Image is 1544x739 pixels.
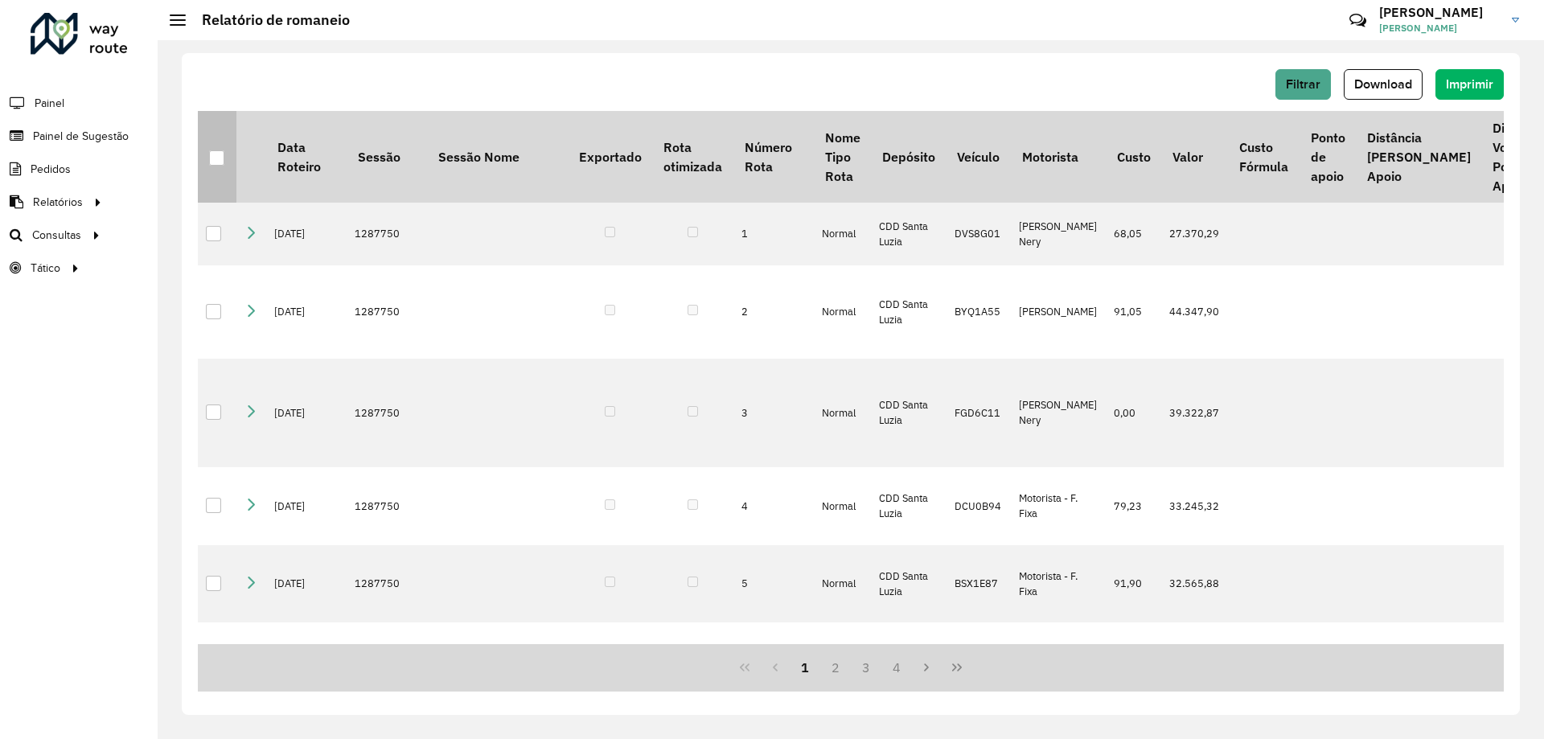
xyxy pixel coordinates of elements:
[1106,359,1161,467] td: 0,00
[947,467,1011,545] td: DCU0B94
[871,203,946,265] td: CDD Santa Luzia
[1161,545,1228,623] td: 32.565,88
[814,203,871,265] td: Normal
[1161,111,1228,203] th: Valor
[1106,545,1161,623] td: 91,90
[911,652,942,683] button: Next Page
[1161,359,1228,467] td: 39.322,87
[1011,265,1106,359] td: [PERSON_NAME]
[733,622,814,700] td: 6
[1379,21,1500,35] span: [PERSON_NAME]
[1344,69,1423,100] button: Download
[1161,467,1228,545] td: 33.245,32
[871,545,946,623] td: CDD Santa Luzia
[1106,203,1161,265] td: 68,05
[1011,203,1106,265] td: [PERSON_NAME] Nery
[1446,77,1493,91] span: Imprimir
[1286,77,1320,91] span: Filtrar
[652,111,733,203] th: Rota otimizada
[733,359,814,467] td: 3
[186,11,350,29] h2: Relatório de romaneio
[790,652,821,683] button: 1
[947,622,1011,700] td: DWZ1A37
[814,622,871,700] td: Normal
[947,359,1011,467] td: FGD6C11
[1435,69,1504,100] button: Imprimir
[266,203,347,265] td: [DATE]
[1354,77,1412,91] span: Download
[1300,111,1356,203] th: Ponto de apoio
[33,128,129,145] span: Painel de Sugestão
[947,111,1011,203] th: Veículo
[32,227,81,244] span: Consultas
[1161,622,1228,700] td: 39.594,13
[871,359,946,467] td: CDD Santa Luzia
[820,652,851,683] button: 2
[814,359,871,467] td: Normal
[347,359,427,467] td: 1287750
[1011,359,1106,467] td: [PERSON_NAME] Nery
[1161,265,1228,359] td: 44.347,90
[33,194,83,211] span: Relatórios
[1356,111,1481,203] th: Distância [PERSON_NAME] Apoio
[947,265,1011,359] td: BYQ1A55
[851,652,881,683] button: 3
[266,467,347,545] td: [DATE]
[266,359,347,467] td: [DATE]
[347,265,427,359] td: 1287750
[347,622,427,700] td: 1287750
[947,545,1011,623] td: BSX1E87
[871,622,946,700] td: CDD Santa Luzia
[1379,5,1500,20] h3: [PERSON_NAME]
[814,545,871,623] td: Normal
[1161,203,1228,265] td: 27.370,29
[947,203,1011,265] td: DVS8G01
[1341,3,1375,38] a: Contato Rápido
[1011,467,1106,545] td: Motorista - F. Fixa
[814,111,871,203] th: Nome Tipo Rota
[1106,622,1161,700] td: 90,69
[871,467,946,545] td: CDD Santa Luzia
[1228,111,1299,203] th: Custo Fórmula
[266,265,347,359] td: [DATE]
[1011,545,1106,623] td: Motorista - F. Fixa
[1106,467,1161,545] td: 79,23
[1011,111,1106,203] th: Motorista
[1106,111,1161,203] th: Custo
[814,265,871,359] td: Normal
[266,545,347,623] td: [DATE]
[733,265,814,359] td: 2
[568,111,652,203] th: Exportado
[1275,69,1331,100] button: Filtrar
[1011,622,1106,700] td: Motorista - F. Fixa
[871,265,946,359] td: CDD Santa Luzia
[347,203,427,265] td: 1287750
[31,161,71,178] span: Pedidos
[347,467,427,545] td: 1287750
[427,111,568,203] th: Sessão Nome
[733,467,814,545] td: 4
[35,95,64,112] span: Painel
[347,545,427,623] td: 1287750
[942,652,972,683] button: Last Page
[733,203,814,265] td: 1
[814,467,871,545] td: Normal
[31,260,60,277] span: Tático
[1106,265,1161,359] td: 91,05
[733,111,814,203] th: Número Rota
[881,652,912,683] button: 4
[266,111,347,203] th: Data Roteiro
[266,622,347,700] td: [DATE]
[733,545,814,623] td: 5
[347,111,427,203] th: Sessão
[871,111,946,203] th: Depósito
